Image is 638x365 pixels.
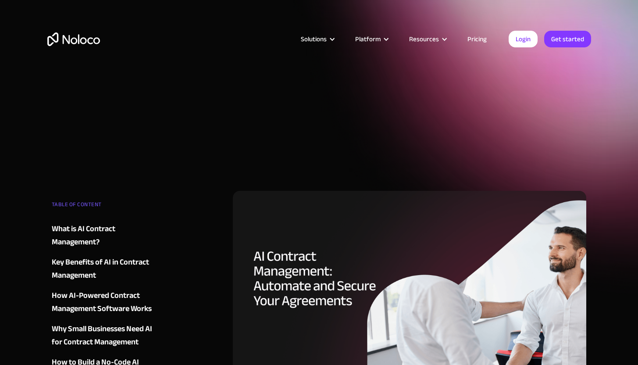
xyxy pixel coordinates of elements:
[409,33,439,45] div: Resources
[47,32,100,46] a: home
[52,198,158,215] div: TABLE OF CONTENT
[52,222,158,249] a: What is AI Contract Management?
[52,289,158,315] a: How AI-Powered Contract Management Software Works
[52,256,158,282] a: Key Benefits of AI in Contract Management
[301,33,327,45] div: Solutions
[355,33,381,45] div: Platform
[509,31,538,47] a: Login
[544,31,591,47] a: Get started
[344,33,398,45] div: Platform
[398,33,456,45] div: Resources
[52,322,158,349] a: Why Small Businesses Need AI for Contract Management
[290,33,344,45] div: Solutions
[456,33,498,45] a: Pricing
